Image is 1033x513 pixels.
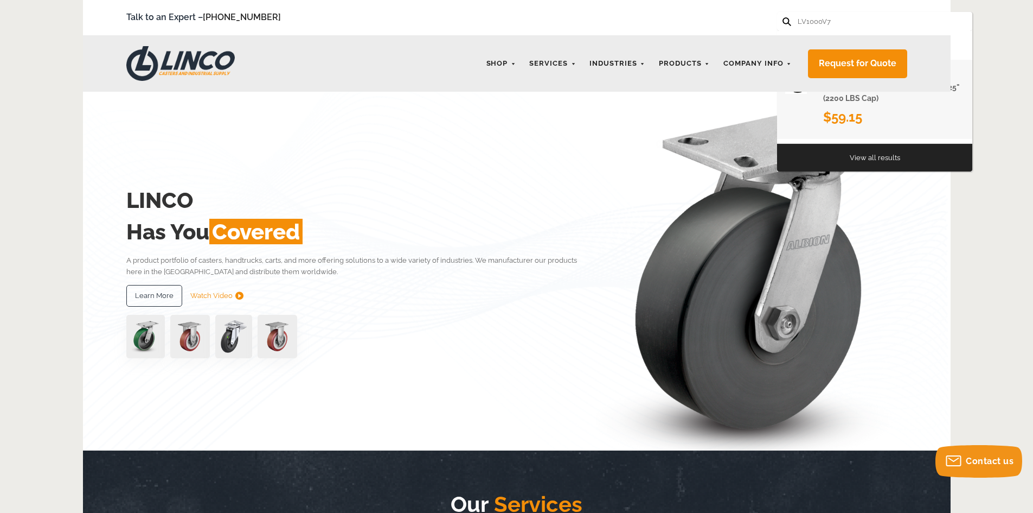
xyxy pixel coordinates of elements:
h2: Has You [126,216,593,248]
span: Covered [209,219,303,244]
span: $59.15 [823,109,862,125]
img: capture-59611-removebg-preview-1.png [170,315,210,358]
span: 0 [902,10,906,18]
img: subtract.png [235,292,243,300]
a: Shop [481,53,522,74]
img: capture-59611-removebg-preview-1.png [258,315,297,358]
div: Product Results [777,31,972,60]
p: A product portfolio of casters, handtrucks, carts, and more offering solutions to a wide variety ... [126,255,593,278]
span: Talk to an Expert – [126,10,281,25]
a: [PHONE_NUMBER] [203,12,281,22]
a: Industries [584,53,651,74]
a: LINCO Leveling Caster with M12 Threaded Hollow King Pin 2.86" x 1.25" (2200 LBS Cap) LINCO Leveli... [777,60,972,139]
a: Services [524,53,581,74]
img: lvwpp200rst849959jpg-30522-removebg-preview-1.png [215,315,252,358]
img: pn3orx8a-94725-1-1-.png [126,315,165,358]
img: LINCO CASTERS & INDUSTRIAL SUPPLY [126,46,235,81]
a: Products [653,53,715,74]
img: linco_caster [596,92,907,451]
button: Contact us [935,445,1022,478]
a: View all results [850,154,900,162]
a: Request for Quote [808,49,907,78]
a: 0 [891,11,907,24]
h2: LINCO [126,185,593,216]
input: Search [797,12,892,31]
span: Contact us [966,456,1013,466]
a: Company Info [718,53,797,74]
a: Learn More [126,285,182,307]
a: Watch Video [190,285,243,307]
